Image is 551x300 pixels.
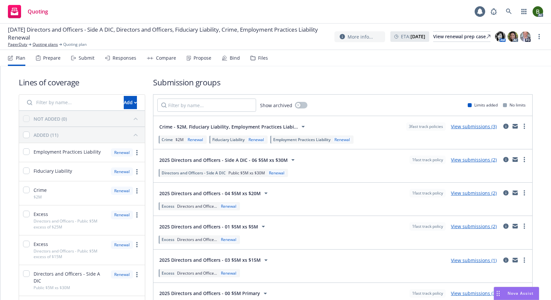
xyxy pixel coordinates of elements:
a: View renewal prep case [433,31,490,42]
a: View submissions (3) [451,290,497,296]
span: Excess [34,241,48,248]
a: more [535,33,543,41]
div: Renewal [111,270,133,279]
div: Drag to move [494,287,502,300]
a: mail [511,222,519,230]
span: Directors and Office... [177,270,217,276]
img: photo [520,31,531,42]
span: [DATE] Directors and Officers - Side A DIC, Directors and Officers, Fiduciary Liability, Crime, E... [8,26,329,42]
div: Renewal [220,237,238,242]
a: more [133,149,141,157]
span: 1 fast track policy [412,190,443,196]
span: Show archived [260,102,292,109]
a: more [520,122,528,130]
button: Crime - $2M, Fiduciary Liability, Employment Practices Liabi... [157,120,309,133]
span: 2025 Directors and Officers - 00 $5M Primary [159,290,260,297]
span: Excess [162,270,174,276]
span: Nova Assist [508,290,534,296]
button: 2025 Directors and Officers - 00 $5M Primary [157,287,271,300]
span: 3 fast track policies [409,124,443,130]
span: 1 fast track policy [412,157,443,163]
span: 2025 Directors and Officers - 01 $5M xs $5M [159,223,258,230]
a: more [520,222,528,230]
button: 2025 Directors and Officers - 01 $5M xs $5M [157,220,269,233]
button: NOT ADDED (0) [34,113,141,124]
span: Fiduciary Liability [212,137,245,142]
a: mail [511,256,519,264]
span: Crime [34,187,47,194]
div: Compare [156,55,176,61]
a: circleInformation [502,256,510,264]
span: Fiduciary Liability [34,167,72,174]
div: Renewal [111,148,133,157]
span: $2M [34,194,42,200]
a: more [133,241,141,249]
h1: Submission groups [153,77,533,88]
a: more [133,187,141,195]
a: circleInformation [502,122,510,130]
input: Filter by name... [157,99,256,112]
span: Excess [162,237,174,242]
h1: Lines of coverage [19,77,145,88]
span: 2025 Directors and Officers - 03 $5M xs $15M [159,256,261,263]
a: more [133,271,141,279]
button: Add [124,96,137,109]
a: View submissions (1) [451,257,497,263]
a: circleInformation [502,156,510,164]
button: Nova Assist [494,287,539,300]
span: Quoting [28,9,48,14]
span: Employment Practices Liability [273,137,330,142]
div: Renewal [333,137,351,142]
span: 2025 Directors and Officers - Side A DIC - 06 $5M xs $30M [159,157,288,164]
img: photo [495,31,506,42]
button: 2025 Directors and Officers - Side A DIC - 06 $5M xs $30M [157,153,299,166]
span: Public $5M xs $30M [34,285,70,290]
div: NOT ADDED (0) [34,115,67,122]
a: Switch app [517,5,531,18]
span: 1 fast track policy [412,290,443,296]
a: mail [511,122,519,130]
div: Submit [79,55,94,61]
div: Renewal [111,187,133,195]
div: Prepare [43,55,61,61]
div: Renewal [111,211,133,219]
span: Quoting plan [63,42,87,47]
div: Renewal [186,137,204,142]
span: Directors and Office... [177,237,217,242]
a: more [520,256,528,264]
div: Limits added [468,102,498,108]
a: Search [502,5,515,18]
span: Directors and Officers - Public $5M excess of $15M [34,248,107,259]
img: photo [508,31,518,42]
a: View submissions (2) [451,223,497,229]
span: Crime [162,137,173,142]
a: mail [511,156,519,164]
div: Renewal [220,270,238,276]
a: View submissions (2) [451,190,497,196]
div: Files [258,55,268,61]
span: ETA : [401,33,425,40]
span: Directors and Officers - Side A DIC [34,270,107,284]
div: Renewal [111,167,133,176]
img: photo [533,6,543,17]
div: Renewal [111,241,133,249]
div: ADDED (11) [34,132,58,138]
a: View submissions (3) [451,123,497,130]
span: More info... [348,33,373,40]
span: Directors and Officers - Side A DIC [162,170,226,176]
div: Responses [113,55,136,61]
span: Directors and Officers - Public $5M excess of $25M [34,218,107,229]
span: Excess [34,211,48,218]
span: Crime - $2M, Fiduciary Liability, Employment Practices Liabi... [159,123,298,130]
a: more [520,189,528,197]
a: circleInformation [502,222,510,230]
div: Renewal [220,203,238,209]
a: Quoting [5,2,51,21]
button: More info... [334,31,385,42]
a: circleInformation [502,189,510,197]
input: Filter by name... [23,96,120,109]
a: Report a Bug [487,5,500,18]
div: No limits [503,102,526,108]
div: Propose [194,55,211,61]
